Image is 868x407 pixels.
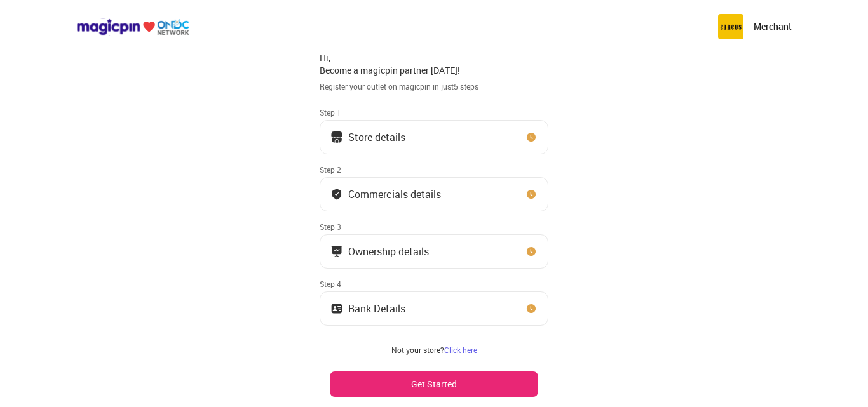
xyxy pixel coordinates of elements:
div: Bank Details [348,305,405,312]
span: Not your store? [391,345,444,355]
div: Ownership details [348,248,429,255]
div: Step 4 [320,279,548,289]
button: Store details [320,120,548,154]
img: storeIcon.9b1f7264.svg [330,131,343,143]
p: Merchant [754,20,792,33]
div: Step 2 [320,164,548,175]
button: Ownership details [320,234,548,269]
button: Get Started [330,371,538,397]
div: Store details [348,134,405,140]
img: clock_icon_new.67dbf243.svg [525,131,538,143]
img: circus.b677b59b.png [718,14,743,39]
img: ownership_icon.37569ceb.svg [330,302,343,315]
div: Register your outlet on magicpin in just 5 steps [320,81,548,92]
img: commercials_icon.983f7837.svg [330,245,343,258]
img: clock_icon_new.67dbf243.svg [525,302,538,315]
div: Commercials details [348,191,441,197]
img: bank_details_tick.fdc3558c.svg [330,188,343,201]
a: Click here [444,345,477,355]
img: ondc-logo-new-small.8a59708e.svg [76,18,189,36]
img: clock_icon_new.67dbf243.svg [525,245,538,258]
div: Step 1 [320,107,548,117]
button: Commercials details [320,177,548,211]
button: Bank Details [320,291,548,326]
img: clock_icon_new.67dbf243.svg [525,188,538,201]
div: Step 3 [320,222,548,232]
div: Hi, Become a magicpin partner [DATE]! [320,51,548,76]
